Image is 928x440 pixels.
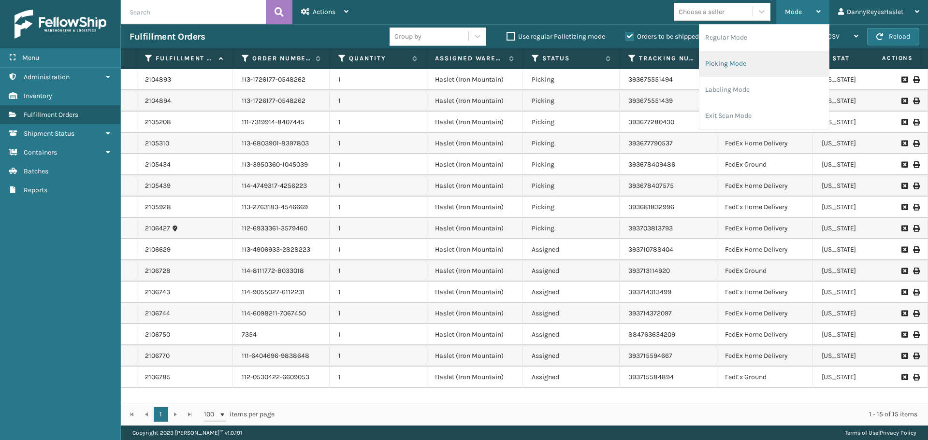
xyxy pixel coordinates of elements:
td: FedEx Home Delivery [716,282,813,303]
p: Copyright 2023 [PERSON_NAME]™ v 1.0.191 [132,426,242,440]
i: Request to Be Cancelled [901,225,907,232]
label: Fulfillment Order Id [156,54,214,63]
a: 2106744 [145,309,170,318]
i: Print Label [913,246,919,253]
div: Group by [394,31,421,42]
span: Administration [24,73,70,81]
i: Request to Be Cancelled [901,268,907,274]
li: Regular Mode [699,25,829,51]
td: Picking [523,133,620,154]
td: 1 [330,90,426,112]
td: Assigned [523,303,620,324]
span: 100 [204,410,218,419]
td: Picking [523,175,620,197]
img: logo [14,10,106,39]
a: 2105208 [145,117,171,127]
td: [US_STATE] [813,367,910,388]
i: Request to Be Cancelled [901,140,907,147]
i: Request to Be Cancelled [901,98,907,104]
td: 114-9055027-6112231 [233,282,330,303]
td: Haslet (Iron Mountain) [426,197,523,218]
td: Haslet (Iron Mountain) [426,133,523,154]
td: Haslet (Iron Mountain) [426,112,523,133]
td: Picking [523,112,620,133]
i: Request to Be Cancelled [901,76,907,83]
td: Haslet (Iron Mountain) [426,69,523,90]
a: 2106750 [145,330,170,340]
td: Haslet (Iron Mountain) [426,260,523,282]
span: Reports [24,186,47,194]
i: Request to Be Cancelled [901,289,907,296]
span: Menu [22,54,39,62]
td: 7354 [233,324,330,345]
td: 1 [330,324,426,345]
td: FedEx Home Delivery [716,218,813,239]
label: Use regular Palletizing mode [507,32,605,41]
i: Print Label [913,76,919,83]
a: 393703813793 [628,224,673,232]
td: FedEx Ground [716,154,813,175]
a: 393678407575 [628,182,674,190]
a: Terms of Use [845,429,878,436]
i: Request to Be Cancelled [901,183,907,189]
a: 2105434 [145,160,171,170]
i: Request to Be Cancelled [901,246,907,253]
i: Request to Be Cancelled [901,204,907,211]
td: [US_STATE] [813,303,910,324]
td: Picking [523,90,620,112]
span: Batches [24,167,48,175]
label: Tracking Number [639,54,697,63]
a: 393710788404 [628,245,673,254]
li: Picking Mode [699,51,829,77]
td: Haslet (Iron Mountain) [426,154,523,175]
td: Haslet (Iron Mountain) [426,218,523,239]
a: 393714313499 [628,288,671,296]
td: 113-1726177-0548262 [233,90,330,112]
a: 2105310 [145,139,169,148]
td: FedEx Home Delivery [716,175,813,197]
span: Fulfillment Orders [24,111,78,119]
td: 1 [330,133,426,154]
button: Reload [867,28,919,45]
td: 113-2763183-4546669 [233,197,330,218]
td: FedEx Home Delivery [716,303,813,324]
label: State [832,54,891,63]
i: Print Label [913,140,919,147]
i: Request to Be Cancelled [901,353,907,359]
i: Print Label [913,183,919,189]
td: 111-7319914-8407445 [233,112,330,133]
a: 393713114920 [628,267,670,275]
a: 393675551494 [628,75,673,84]
a: Privacy Policy [880,429,916,436]
span: Mode [785,8,802,16]
a: 2106427 [145,224,170,233]
td: 111-6404696-9838648 [233,345,330,367]
td: 1 [330,367,426,388]
span: Inventory [24,92,52,100]
i: Print Label [913,331,919,338]
td: 1 [330,303,426,324]
a: 2106770 [145,351,170,361]
div: Choose a seller [679,7,725,17]
i: Print Label [913,268,919,274]
label: Assigned Warehouse [435,54,504,63]
td: 114-4749317-4256223 [233,175,330,197]
label: Status [542,54,601,63]
td: FedEx Home Delivery [716,324,813,345]
td: Haslet (Iron Mountain) [426,90,523,112]
td: Picking [523,197,620,218]
td: 113-1726177-0548262 [233,69,330,90]
label: Quantity [349,54,407,63]
td: [US_STATE] [813,133,910,154]
i: Print Label [913,161,919,168]
a: 393715584894 [628,373,674,381]
i: Request to Be Cancelled [901,374,907,381]
span: items per page [204,407,275,422]
td: Assigned [523,282,620,303]
td: 1 [330,345,426,367]
td: FedEx Home Delivery [716,239,813,260]
td: Haslet (Iron Mountain) [426,175,523,197]
td: Haslet (Iron Mountain) [426,303,523,324]
i: Print Label [913,310,919,317]
td: 114-8111772-8033018 [233,260,330,282]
